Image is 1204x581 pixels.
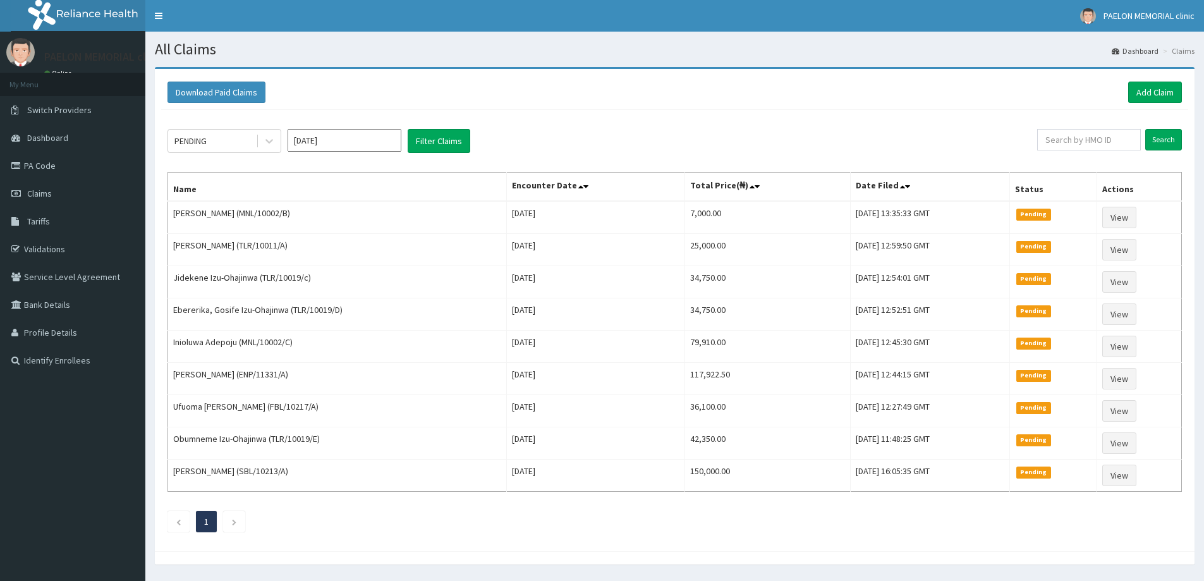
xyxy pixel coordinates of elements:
[155,41,1195,58] h1: All Claims
[850,173,1009,202] th: Date Filed
[685,234,851,266] td: 25,000.00
[168,331,507,363] td: Inioluwa Adepoju (MNL/10002/C)
[507,298,685,331] td: [DATE]
[850,427,1009,460] td: [DATE] 11:48:25 GMT
[1016,402,1051,413] span: Pending
[27,188,52,199] span: Claims
[850,266,1009,298] td: [DATE] 12:54:01 GMT
[1112,46,1158,56] a: Dashboard
[1102,303,1136,325] a: View
[168,395,507,427] td: Ufuoma [PERSON_NAME] (FBL/10217/A)
[1016,467,1051,478] span: Pending
[685,427,851,460] td: 42,350.00
[850,363,1009,395] td: [DATE] 12:44:15 GMT
[507,331,685,363] td: [DATE]
[1102,400,1136,422] a: View
[850,298,1009,331] td: [DATE] 12:52:51 GMT
[1145,129,1182,150] input: Search
[1160,46,1195,56] li: Claims
[1016,209,1051,220] span: Pending
[685,173,851,202] th: Total Price(₦)
[507,266,685,298] td: [DATE]
[1097,173,1182,202] th: Actions
[27,132,68,144] span: Dashboard
[176,516,181,527] a: Previous page
[1016,338,1051,349] span: Pending
[1102,336,1136,357] a: View
[685,201,851,234] td: 7,000.00
[685,266,851,298] td: 34,750.00
[685,331,851,363] td: 79,910.00
[685,363,851,395] td: 117,922.50
[507,427,685,460] td: [DATE]
[850,234,1009,266] td: [DATE] 12:59:50 GMT
[1102,368,1136,389] a: View
[1102,239,1136,260] a: View
[27,216,50,227] span: Tariffs
[168,427,507,460] td: Obumneme Izu-Ohajinwa (TLR/10019/E)
[1102,271,1136,293] a: View
[168,234,507,266] td: [PERSON_NAME] (TLR/10011/A)
[850,460,1009,492] td: [DATE] 16:05:35 GMT
[1102,207,1136,228] a: View
[1037,129,1141,150] input: Search by HMO ID
[507,460,685,492] td: [DATE]
[1080,8,1096,24] img: User Image
[1102,465,1136,486] a: View
[507,363,685,395] td: [DATE]
[850,331,1009,363] td: [DATE] 12:45:30 GMT
[231,516,237,527] a: Next page
[1016,241,1051,252] span: Pending
[204,516,209,527] a: Page 1 is your current page
[1104,10,1195,21] span: PAELON MEMORIAL clinic
[288,129,401,152] input: Select Month and Year
[1016,305,1051,317] span: Pending
[1016,273,1051,284] span: Pending
[1016,370,1051,381] span: Pending
[1009,173,1097,202] th: Status
[507,234,685,266] td: [DATE]
[168,460,507,492] td: [PERSON_NAME] (SBL/10213/A)
[44,51,163,63] p: PAELON MEMORIAL clinic
[507,201,685,234] td: [DATE]
[168,266,507,298] td: Jidekene Izu-Ohajinwa (TLR/10019/c)
[1016,434,1051,446] span: Pending
[408,129,470,153] button: Filter Claims
[850,201,1009,234] td: [DATE] 13:35:33 GMT
[168,201,507,234] td: [PERSON_NAME] (MNL/10002/B)
[174,135,207,147] div: PENDING
[507,173,685,202] th: Encounter Date
[1102,432,1136,454] a: View
[44,69,75,78] a: Online
[1128,82,1182,103] a: Add Claim
[685,460,851,492] td: 150,000.00
[168,173,507,202] th: Name
[850,395,1009,427] td: [DATE] 12:27:49 GMT
[27,104,92,116] span: Switch Providers
[685,298,851,331] td: 34,750.00
[167,82,265,103] button: Download Paid Claims
[168,298,507,331] td: Ebererika, Gosife Izu-Ohajinwa (TLR/10019/D)
[168,363,507,395] td: [PERSON_NAME] (ENP/11331/A)
[507,395,685,427] td: [DATE]
[6,38,35,66] img: User Image
[685,395,851,427] td: 36,100.00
